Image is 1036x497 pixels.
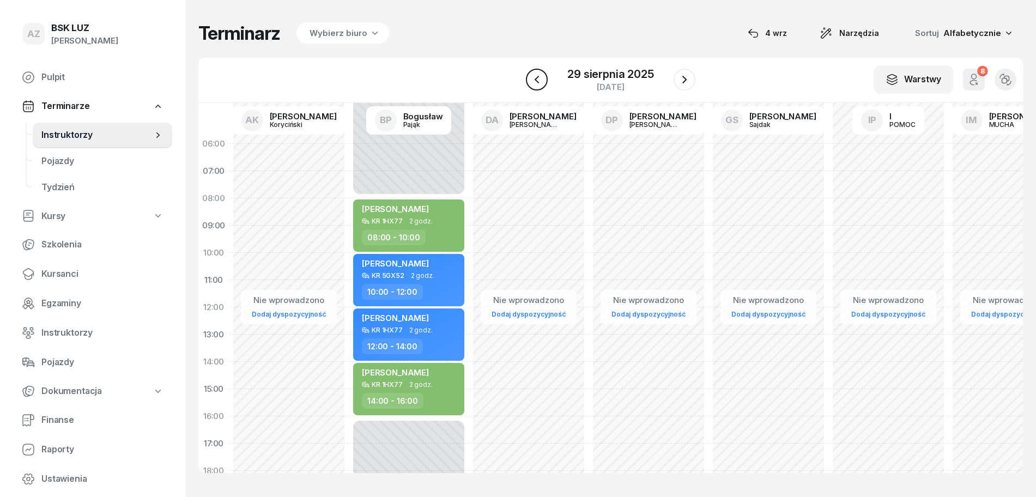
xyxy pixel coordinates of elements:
button: Nie wprowadzonoDodaj dyspozycyjność [727,291,810,323]
div: Pająk [403,121,443,128]
span: AZ [27,29,40,39]
span: AK [245,116,259,125]
a: Dodaj dyspozycyjność [247,308,330,320]
div: Sajdak [749,121,802,128]
span: 2 godz. [409,326,433,334]
a: Dokumentacja [13,379,172,404]
div: Nie wprowadzono [847,293,930,307]
button: Narzędzia [810,22,889,44]
div: 13:00 [198,321,229,348]
span: Sortuj [915,26,941,40]
div: 14:00 [198,348,229,375]
div: 08:00 - 10:00 [362,229,426,245]
button: Sortuj Alfabetycznie [902,22,1023,45]
span: Pulpit [41,70,163,84]
div: Nie wprowadzono [487,293,570,307]
a: Dodaj dyspozycyjność [727,308,810,320]
span: Pojazdy [41,154,163,168]
a: DA[PERSON_NAME][PERSON_NAME] [472,106,585,135]
div: 10:00 - 12:00 [362,284,423,300]
span: DP [605,116,618,125]
button: 4 wrz [738,22,797,44]
div: 12:00 - 14:00 [362,338,423,354]
span: Kursy [41,209,65,223]
div: [PERSON_NAME] [749,112,816,120]
div: 18:00 [198,457,229,484]
a: AK[PERSON_NAME]Koryciński [233,106,346,135]
button: 8 [963,69,985,90]
div: Nie wprowadzono [247,293,330,307]
span: Dokumentacja [41,384,102,398]
span: IM [966,116,977,125]
div: 4 wrz [748,27,787,40]
span: GS [725,116,738,125]
a: Pojazdy [13,349,172,375]
span: 2 godz. [411,272,434,280]
span: [PERSON_NAME] [362,258,429,269]
a: BPBogusławPająk [366,106,452,135]
a: Dodaj dyspozycyjność [847,308,930,320]
a: GS[PERSON_NAME]Sajdak [712,106,825,135]
span: BP [380,116,392,125]
div: 12:00 [198,294,229,321]
span: Instruktorzy [41,326,163,340]
div: 09:00 [198,212,229,239]
div: KR 1HX77 [372,217,403,225]
button: Wybierz biuro [293,22,389,44]
div: Nie wprowadzono [727,293,810,307]
button: Nie wprowadzonoDodaj dyspozycyjność [247,291,330,323]
div: 29 sierpnia 2025 [567,69,653,80]
div: BSK LUZ [51,23,118,33]
span: 2 godz. [409,381,433,389]
a: Terminarze [13,94,172,119]
div: 14:00 - 16:00 [362,393,423,409]
div: 11:00 [198,266,229,294]
a: Kursy [13,204,172,229]
span: Szkolenia [41,238,163,252]
div: KR 1HX77 [372,381,403,388]
a: Tydzień [33,174,172,201]
a: Instruktorzy [33,122,172,148]
a: Pojazdy [33,148,172,174]
span: [PERSON_NAME] [362,313,429,323]
a: Finanse [13,407,172,433]
span: Tydzień [41,180,163,195]
a: Egzaminy [13,290,172,317]
span: [PERSON_NAME] [362,204,429,214]
div: KR 1HX77 [372,326,403,334]
div: [DATE] [567,83,653,91]
span: Finanse [41,413,163,427]
h1: Terminarz [198,23,280,43]
a: Ustawienia [13,466,172,492]
span: Instruktorzy [41,128,153,142]
div: [PERSON_NAME] [510,112,577,120]
div: Warstwy [886,72,941,87]
span: Alfabetycznie [943,28,1001,38]
div: KR 5GX52 [372,272,404,279]
div: [PERSON_NAME] [629,112,696,120]
div: POMOC [889,121,915,128]
span: Wybierz biuro [310,27,367,40]
div: Nie wprowadzono [607,293,690,307]
span: DA [486,116,499,125]
span: IP [868,116,877,125]
div: 10:00 [198,239,229,266]
span: [PERSON_NAME] [362,367,429,378]
a: Dodaj dyspozycyjność [607,308,690,320]
div: [PERSON_NAME] [510,121,562,128]
div: 08:00 [198,185,229,212]
a: DP[PERSON_NAME][PERSON_NAME] [592,106,705,135]
a: IPIPOMOC [852,106,924,135]
a: Kursanci [13,261,172,287]
button: Warstwy [874,65,953,94]
div: [PERSON_NAME] [270,112,337,120]
span: Egzaminy [41,296,163,311]
a: Dodaj dyspozycyjność [487,308,570,320]
div: 15:00 [198,375,229,403]
span: Kursanci [41,267,163,281]
span: Narzędzia [839,27,879,40]
div: 16:00 [198,403,229,430]
span: 2 godz. [409,217,433,225]
a: Szkolenia [13,232,172,258]
div: Bogusław [403,112,443,120]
